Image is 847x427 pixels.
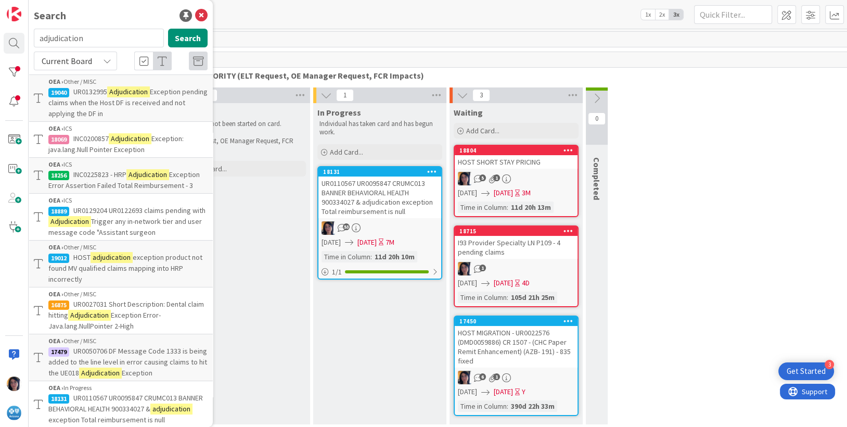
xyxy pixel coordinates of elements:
[472,89,490,102] span: 3
[455,146,577,169] div: 18804HOST SHORT STAY PRICING
[494,386,513,397] span: [DATE]
[109,133,151,144] mark: Adjudication
[455,236,577,259] div: I93 Provider Specialty LN P109 - 4 pending claims
[34,29,164,47] input: Search for title...
[48,216,91,227] mark: Adjudication
[332,267,342,278] span: 1 / 1
[458,202,507,213] div: Time in Column
[455,227,577,236] div: 18715
[48,124,208,133] div: ICS
[522,386,525,397] div: Y
[29,157,213,194] a: OEA ›ICS18256INC0225823 - HRPAdjudicationException Error Assertion Failed Total Reimbursement - 3
[29,194,213,240] a: OEA ›ICS18889UR0129204 UR0122693 claims pending withAdjudicationTrigger any in-network tier and u...
[73,206,206,215] span: UR0129204 UR0122693 claims pending with
[318,167,441,177] div: 18131
[825,360,834,369] div: 3
[29,122,213,157] a: OEA ›ICS18069INC0200857AdjudicationException: java.lang.Null Pointer Exception
[48,196,63,204] b: OEA ›
[508,202,554,213] div: 11d 20h 13m
[357,237,377,248] span: [DATE]
[48,299,204,320] span: UR0027031 Short Description: Dental claim hitting
[459,318,577,325] div: 17450
[68,310,111,321] mark: Adjudication
[48,135,69,144] div: 18069
[455,371,577,384] div: TC
[48,415,165,424] span: exception Total reimbursement is null
[122,368,152,378] span: Exception
[507,400,508,412] span: :
[48,346,207,378] span: UR0050706 DF Message Code 1333 is being added to the line level in error causing claims to hit th...
[318,266,441,279] div: 1/1
[183,137,304,154] p: ELT Request, OE Manager Request, FCR Impacts
[318,167,441,218] div: 18131UR0110567 UR0095847 CRUMC013 BANNER BEHAVIORAL HEALTH 900334027 & adjudication exception Tot...
[73,134,109,143] span: INC0200857
[458,262,471,275] img: TC
[29,240,213,287] a: OEA ›Other / MISC19012HOSTadjudicationexception product not found MV qualified claims mapping int...
[455,155,577,169] div: HOST SHORT STAY PRICING
[73,87,107,96] span: UR0132995
[455,262,577,275] div: TC
[458,371,471,384] img: TC
[73,253,91,262] span: HOST
[48,217,202,237] span: Trigger any in-network tier and user message code "Assistant surgeon
[493,174,500,181] span: 1
[655,9,669,20] span: 2x
[107,86,150,97] mark: Adjudication
[343,223,350,230] span: 53
[48,254,69,263] div: 19012
[458,386,477,397] span: [DATE]
[48,78,63,85] b: OEA ›
[29,334,213,381] a: OEA ›Other / MISC17479UR0050706 DF Message Code 1333 is being added to the line level in error ca...
[330,147,363,157] span: Add Card...
[178,70,846,81] span: HIGH PRIORITY (ELT Request, OE Manager Request, FCR Impacts)
[322,251,370,262] div: Time in Column
[183,120,304,128] p: Work has not been started on card.
[454,107,483,118] span: Waiting
[91,252,133,263] mark: adjudication
[48,87,208,118] span: Exception pending claims when the Host DF is received and not applying the DF in
[318,221,441,235] div: TC
[641,9,655,20] span: 1x
[787,366,826,376] div: Get Started
[319,120,440,137] p: Individual has taken card and has begun work.
[48,347,69,357] div: 17479
[455,317,577,368] div: 17450HOST MIGRATION - UR0022576 (DMD0059886) CR 1507 - (CHC Paper Remit Enhancement) (AZB- 191) -...
[479,373,486,380] span: 6
[493,373,500,380] span: 1
[322,221,335,235] img: TC
[7,406,21,420] img: avatar
[458,292,507,303] div: Time in Column
[29,74,213,122] a: OEA ›Other / MISC19040UR0132995AdjudicationException pending claims when the Host DF is received ...
[459,147,577,154] div: 18804
[48,290,208,299] div: Other / MISC
[48,300,69,310] div: 16875
[458,400,507,412] div: Time in Column
[323,168,441,175] div: 18131
[455,227,577,259] div: 18715I93 Provider Specialty LN P109 - 4 pending claims
[336,89,354,102] span: 1
[694,5,772,24] input: Quick Filter...
[48,337,63,345] b: OEA ›
[522,278,530,288] div: 4D
[73,170,126,179] span: INC0225823 - HRP
[48,160,208,169] div: ICS
[458,172,471,185] img: TC
[455,172,577,185] div: TC
[34,8,66,23] div: Search
[455,146,577,155] div: 18804
[126,169,169,180] mark: Adjudication
[459,228,577,235] div: 18715
[522,187,531,198] div: 3M
[455,326,577,368] div: HOST MIGRATION - UR0022576 (DMD0059886) CR 1507 - (CHC Paper Remit Enhancement) (AZB- 191) - 835 ...
[48,160,63,168] b: OEA ›
[29,287,213,334] a: OEA ›Other / MISC16875UR0027031 Short Description: Dental claim hittingAdjudicationException Erro...
[386,237,394,248] div: 7M
[494,278,513,288] span: [DATE]
[48,290,63,298] b: OEA ›
[7,376,21,391] img: TC
[48,88,69,97] div: 19040
[318,177,441,218] div: UR0110567 UR0095847 CRUMC013 BANNER BEHAVIORAL HEALTH 900334027 & adjudication exception Total re...
[455,317,577,326] div: 17450
[79,368,122,379] mark: Adjudication
[479,174,486,181] span: 5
